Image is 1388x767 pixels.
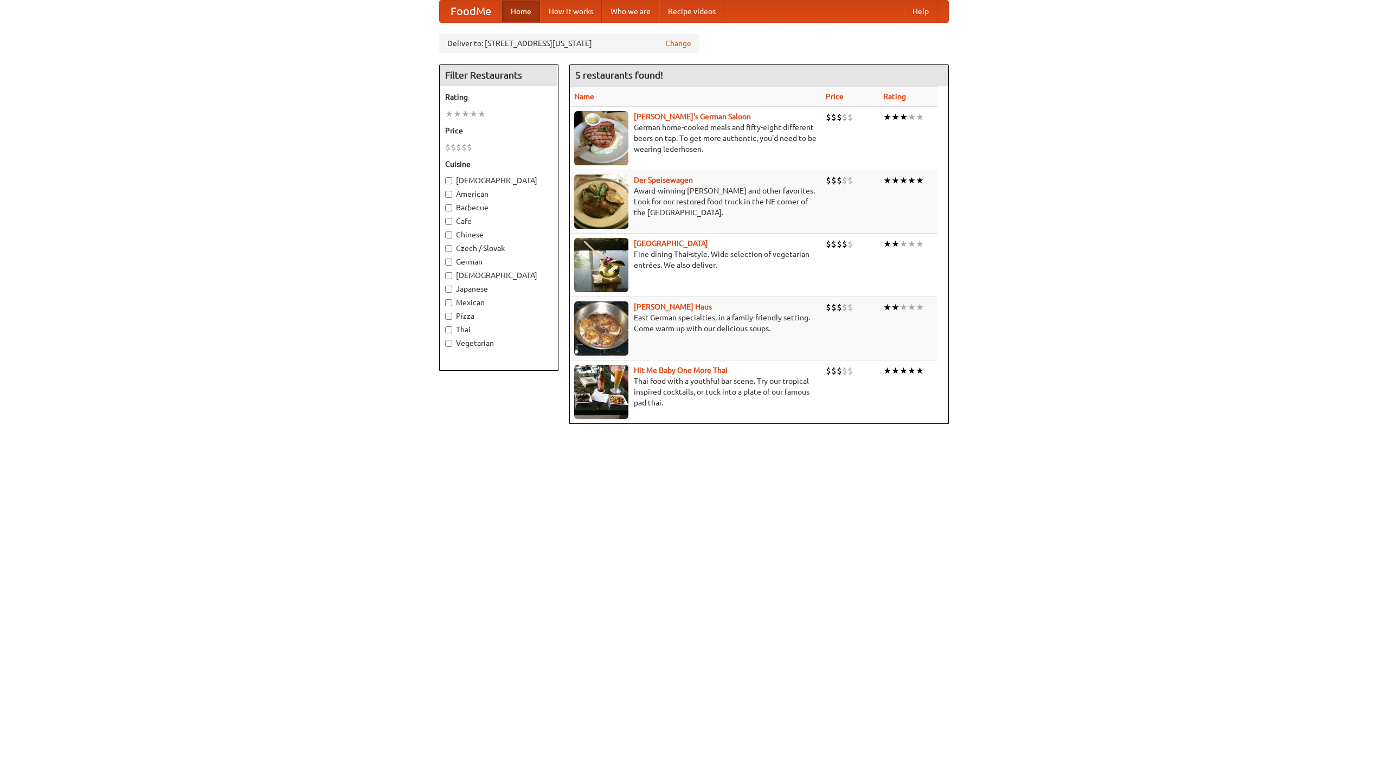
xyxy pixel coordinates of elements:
li: ★ [916,301,924,313]
li: $ [451,141,456,153]
li: $ [847,111,853,123]
input: Japanese [445,286,452,293]
li: $ [847,238,853,250]
a: Change [665,38,691,49]
a: Help [904,1,937,22]
a: FoodMe [440,1,502,22]
li: ★ [883,365,891,377]
li: $ [842,238,847,250]
li: $ [831,175,837,186]
input: Czech / Slovak [445,245,452,252]
p: Award-winning [PERSON_NAME] and other favorites. Look for our restored food truck in the NE corne... [574,185,817,218]
li: $ [842,301,847,313]
li: ★ [916,365,924,377]
li: ★ [891,111,899,123]
a: How it works [540,1,602,22]
li: $ [842,365,847,377]
li: $ [456,141,461,153]
li: $ [831,365,837,377]
label: [DEMOGRAPHIC_DATA] [445,175,552,186]
li: $ [847,301,853,313]
a: Price [826,92,844,101]
li: ★ [891,365,899,377]
li: $ [842,175,847,186]
input: Cafe [445,218,452,225]
li: ★ [891,301,899,313]
li: $ [847,175,853,186]
li: ★ [908,301,916,313]
li: ★ [899,301,908,313]
input: Pizza [445,313,452,320]
p: Fine dining Thai-style. Wide selection of vegetarian entrées. We also deliver. [574,249,817,270]
li: ★ [883,301,891,313]
li: ★ [883,111,891,123]
a: Recipe videos [659,1,724,22]
label: Mexican [445,297,552,308]
li: ★ [899,238,908,250]
li: $ [445,141,451,153]
li: $ [831,238,837,250]
li: $ [837,365,842,377]
h5: Cuisine [445,159,552,170]
label: Czech / Slovak [445,243,552,254]
li: $ [847,365,853,377]
label: Japanese [445,283,552,294]
li: $ [826,365,831,377]
a: Name [574,92,594,101]
label: Vegetarian [445,338,552,349]
li: $ [837,301,842,313]
li: ★ [916,238,924,250]
li: ★ [883,238,891,250]
input: Barbecue [445,204,452,211]
input: Thai [445,326,452,333]
li: ★ [891,238,899,250]
a: Home [502,1,540,22]
div: Deliver to: [STREET_ADDRESS][US_STATE] [439,34,699,53]
li: $ [837,111,842,123]
p: German home-cooked meals and fifty-eight different beers on tap. To get more authentic, you'd nee... [574,122,817,154]
li: ★ [908,238,916,250]
a: [PERSON_NAME] Haus [634,302,712,311]
li: ★ [908,365,916,377]
li: ★ [908,175,916,186]
label: American [445,189,552,199]
label: Chinese [445,229,552,240]
li: $ [826,111,831,123]
li: ★ [899,175,908,186]
h5: Price [445,125,552,136]
input: [DEMOGRAPHIC_DATA] [445,177,452,184]
input: Chinese [445,231,452,239]
input: [DEMOGRAPHIC_DATA] [445,272,452,279]
h5: Rating [445,92,552,102]
li: $ [826,238,831,250]
li: ★ [453,108,461,120]
img: kohlhaus.jpg [574,301,628,356]
p: East German specialties, in a family-friendly setting. Come warm up with our delicious soups. [574,312,817,334]
input: American [445,191,452,198]
input: Vegetarian [445,340,452,347]
li: $ [826,175,831,186]
a: Who we are [602,1,659,22]
a: [GEOGRAPHIC_DATA] [634,239,708,248]
a: Der Speisewagen [634,176,693,184]
li: ★ [470,108,478,120]
li: $ [842,111,847,123]
img: satay.jpg [574,238,628,292]
a: Rating [883,92,906,101]
li: ★ [883,175,891,186]
ng-pluralize: 5 restaurants found! [575,70,663,80]
a: Hit Me Baby One More Thai [634,366,728,375]
label: Barbecue [445,202,552,213]
label: [DEMOGRAPHIC_DATA] [445,270,552,281]
li: $ [831,111,837,123]
input: Mexican [445,299,452,306]
li: ★ [899,365,908,377]
h4: Filter Restaurants [440,65,558,86]
img: babythai.jpg [574,365,628,419]
a: [PERSON_NAME]'s German Saloon [634,112,751,121]
li: $ [837,175,842,186]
